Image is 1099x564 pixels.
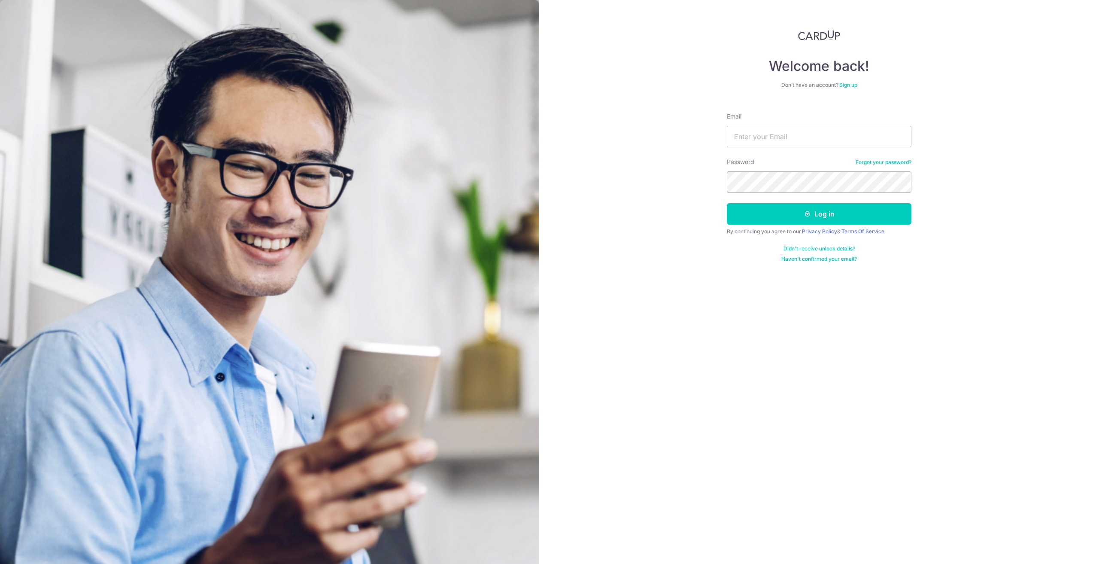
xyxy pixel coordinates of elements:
img: CardUp Logo [798,30,840,40]
label: Email [727,112,741,121]
div: By continuing you agree to our & [727,228,911,235]
button: Log in [727,203,911,225]
a: Didn't receive unlock details? [783,245,855,252]
a: Privacy Policy [802,228,837,235]
input: Enter your Email [727,126,911,147]
a: Haven't confirmed your email? [781,256,857,262]
label: Password [727,158,754,166]
h4: Welcome back! [727,58,911,75]
a: Forgot your password? [856,159,911,166]
a: Terms Of Service [841,228,884,235]
a: Sign up [839,82,857,88]
div: Don’t have an account? [727,82,911,88]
